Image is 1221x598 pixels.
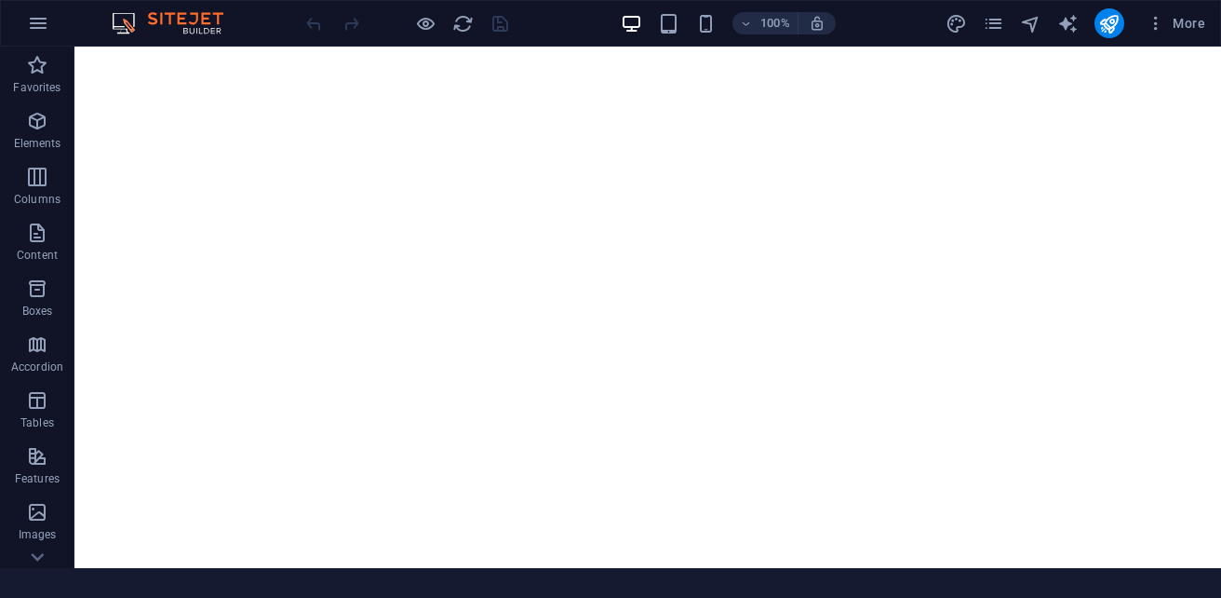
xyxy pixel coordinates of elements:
button: pages [983,12,1005,34]
button: publish [1094,8,1124,38]
p: Boxes [22,304,53,319]
img: Editor Logo [107,12,247,34]
button: navigator [1020,12,1042,34]
p: Tables [20,415,54,430]
i: Design (Ctrl+Alt+Y) [946,13,967,34]
button: 100% [732,12,798,34]
span: More [1147,14,1205,33]
button: text_generator [1057,12,1080,34]
h6: 100% [760,12,790,34]
p: Favorites [13,80,60,95]
i: AI Writer [1057,13,1079,34]
p: Content [17,248,58,263]
p: Columns [14,192,60,207]
button: reload [451,12,474,34]
i: Reload page [452,13,474,34]
p: Elements [14,136,61,151]
button: More [1139,8,1213,38]
button: Click here to leave preview mode and continue editing [414,12,436,34]
p: Features [15,471,60,486]
p: Accordion [11,360,63,374]
i: On resize automatically adjust zoom level to fit chosen device. [809,15,825,32]
i: Navigator [1020,13,1041,34]
button: design [946,12,968,34]
p: Images [19,527,57,542]
i: Publish [1098,13,1120,34]
i: Pages (Ctrl+Alt+S) [983,13,1004,34]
